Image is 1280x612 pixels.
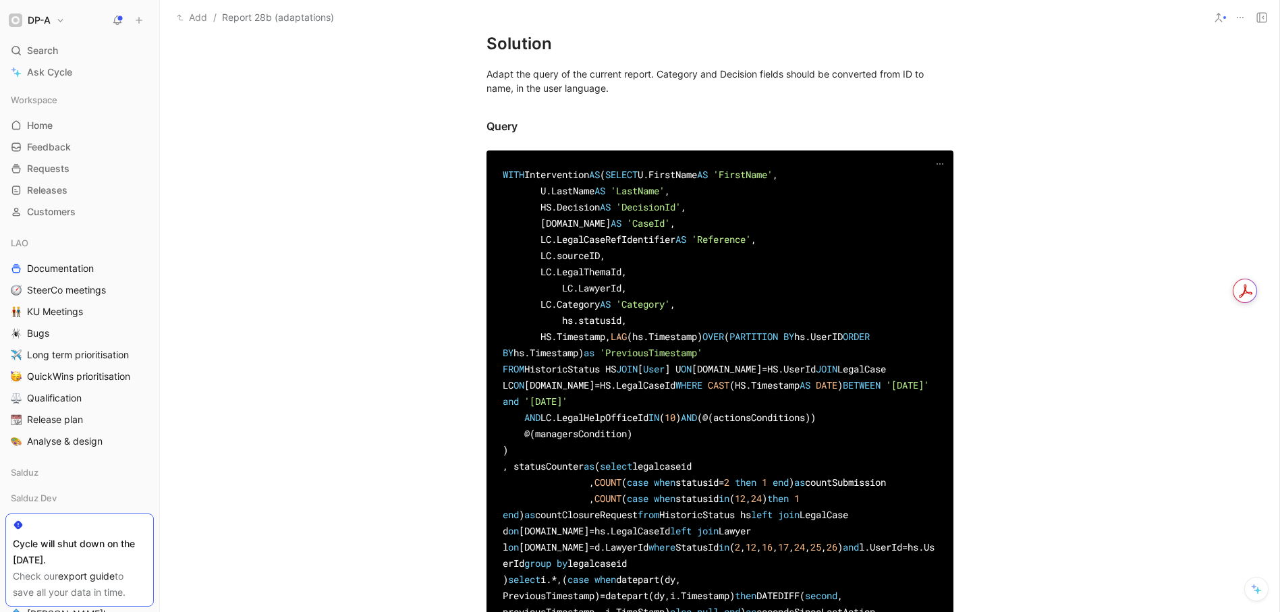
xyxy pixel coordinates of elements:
[9,13,22,27] img: DP-A
[594,184,605,197] span: AS
[810,540,821,553] span: 25
[702,330,724,343] span: OVER
[616,200,681,213] span: 'DecisionId'
[503,346,513,359] span: BY
[697,524,719,537] span: join
[600,460,632,472] span: select
[762,476,767,489] span: 1
[719,476,724,489] span: =
[584,460,594,472] span: as
[778,540,789,553] span: 17
[751,508,773,521] span: left
[557,557,567,569] span: by
[594,379,600,391] span: =
[886,379,929,391] span: '[DATE]'
[27,391,82,405] span: Qualification
[5,280,154,300] a: 🧭SteerCo meetings
[8,368,24,385] button: 🥳
[5,258,154,279] a: Documentation
[5,137,154,157] a: Feedback
[5,62,154,82] a: Ask Cycle
[13,568,146,601] div: Check our to save all your data in time.
[627,217,670,229] span: 'CaseId'
[719,492,729,505] span: in
[902,540,908,553] span: =
[13,536,146,568] div: Cycle will shut down on the [DATE].
[843,379,881,391] span: BETWEEN
[503,508,519,521] span: end
[11,491,57,505] span: Salduz Dev
[27,348,129,362] span: Long term prioritisation
[675,233,686,246] span: AS
[600,200,611,213] span: AS
[8,433,24,449] button: 🎨
[584,346,594,359] span: as
[794,540,805,553] span: 24
[567,573,589,586] span: case
[27,305,83,318] span: KU Meetings
[816,379,837,391] span: DATE
[486,118,953,134] div: Query
[5,302,154,322] a: 👬KU Meetings
[27,327,49,340] span: Bugs
[5,462,154,482] div: Salduz
[524,411,540,424] span: AND
[11,436,22,447] img: 🎨
[773,476,789,489] span: end
[5,410,154,430] a: 📆Release plan
[8,412,24,428] button: 📆
[5,366,154,387] a: 🥳QuickWins prioritisation
[675,379,702,391] span: WHERE
[5,159,154,179] a: Requests
[729,330,778,343] span: PARTITION
[594,492,621,505] span: COUNT
[843,540,859,553] span: and
[11,236,28,250] span: LAO
[794,476,805,489] span: as
[713,168,773,181] span: 'FirstName'
[5,431,154,451] a: 🎨Analyse & design
[5,11,68,30] button: DP-ADP-A
[735,589,756,602] span: then
[735,476,756,489] span: then
[508,573,540,586] span: select
[5,90,154,110] div: Workspace
[11,93,57,107] span: Workspace
[222,9,334,26] span: Report 28b (adaptations)
[643,362,665,375] span: User
[5,345,154,365] a: ✈️Long term prioritisation
[670,524,692,537] span: left
[665,411,675,424] span: 10
[648,411,659,424] span: IN
[746,540,756,553] span: 12
[27,283,106,297] span: SteerCo meetings
[503,362,524,375] span: FROM
[27,262,94,275] span: Documentation
[27,64,72,80] span: Ask Cycle
[213,9,217,26] span: /
[794,492,800,505] span: 1
[11,350,22,360] img: ✈️
[27,413,83,426] span: Release plan
[508,540,519,553] span: on
[524,508,535,521] span: as
[600,346,702,359] span: 'PreviousTimestamp'
[681,362,692,375] span: ON
[805,589,837,602] span: second
[611,184,665,197] span: 'LastName'
[173,9,211,26] button: Add
[5,180,154,200] a: Releases
[8,325,24,341] button: 🕷️
[5,323,154,343] a: 🕷️Bugs
[638,508,659,521] span: from
[5,488,154,512] div: Salduz Dev
[11,414,22,425] img: 📆
[5,233,154,451] div: LAODocumentation🧭SteerCo meetings👬KU Meetings🕷️Bugs✈️Long term prioritisation🥳QuickWins prioritis...
[27,162,69,175] span: Requests
[697,168,708,181] span: AS
[594,476,621,489] span: COUNT
[5,233,154,253] div: LAO
[27,119,53,132] span: Home
[778,508,800,521] span: join
[600,298,611,310] span: AS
